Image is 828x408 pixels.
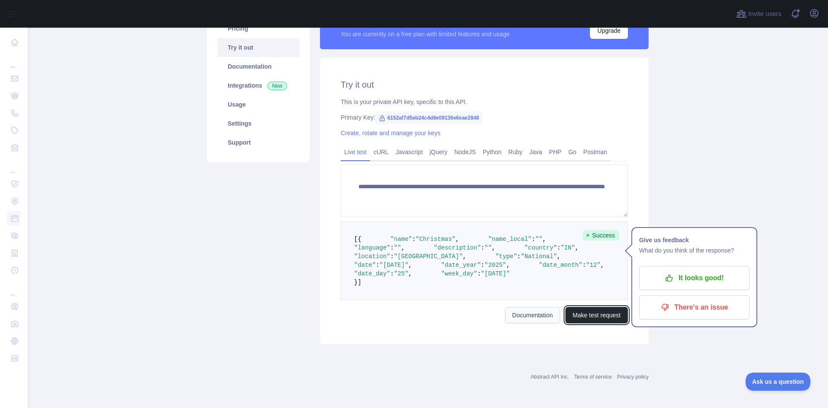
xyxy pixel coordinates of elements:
div: ... [7,52,21,69]
span: : [390,244,394,251]
span: "[GEOGRAPHIC_DATA]" [394,253,463,260]
span: } [354,279,358,286]
span: : [517,253,521,260]
span: "" [535,236,543,243]
span: , [600,262,604,269]
span: "" [484,244,492,251]
button: Make test request [565,307,628,323]
span: , [463,253,466,260]
span: : [481,244,484,251]
span: "[DATE]" [379,262,408,269]
span: : [390,253,394,260]
a: Pricing [217,19,299,38]
div: ... [7,157,21,174]
span: : [376,262,379,269]
a: Live test [341,145,370,159]
button: It looks good! [639,266,750,290]
span: "week_day" [441,270,477,277]
button: Invite users [734,7,783,21]
span: "name" [390,236,412,243]
a: Privacy policy [617,374,649,380]
a: Java [526,145,546,159]
span: "[DATE]" [481,270,510,277]
div: Primary Key: [341,113,628,122]
a: Settings [217,114,299,133]
span: "12" [586,262,601,269]
span: "country" [524,244,557,251]
button: Upgrade [590,22,628,39]
span: "type" [496,253,517,260]
span: [ [354,236,358,243]
span: "name_local" [488,236,532,243]
div: This is your private API key, specific to this API. [341,98,628,106]
a: cURL [370,145,392,159]
span: , [492,244,495,251]
a: Go [565,145,580,159]
span: "date_year" [441,262,481,269]
a: Documentation [217,57,299,76]
span: , [543,236,546,243]
span: : [477,270,481,277]
a: NodeJS [451,145,479,159]
span: , [408,270,412,277]
span: "IN" [561,244,575,251]
span: , [506,262,510,269]
iframe: Toggle Customer Support [746,373,811,391]
span: "date_month" [539,262,583,269]
span: , [408,262,412,269]
a: Integrations New [217,76,299,95]
span: : [532,236,535,243]
span: 6152af7d5eb24c4d8e09136e6eae2848 [375,111,483,124]
span: Invite users [748,9,781,19]
span: "25" [394,270,408,277]
a: Try it out [217,38,299,57]
a: Javascript [392,145,426,159]
a: PHP [546,145,565,159]
span: : [582,262,586,269]
a: Usage [217,95,299,114]
span: Success [583,230,619,240]
p: There's an issue [646,300,743,315]
span: , [557,253,561,260]
span: "location" [354,253,390,260]
span: : [481,262,484,269]
span: "date" [354,262,376,269]
a: Documentation [505,307,560,323]
span: : [390,270,394,277]
span: , [401,244,405,251]
p: It looks good! [646,271,743,285]
button: There's an issue [639,295,750,319]
span: "National" [521,253,557,260]
h2: Try it out [341,79,628,91]
a: Postman [580,145,611,159]
div: You are currently on a free plan with limited features and usage [341,30,510,38]
span: : [412,236,415,243]
span: "date_day" [354,270,390,277]
span: "description" [434,244,481,251]
a: Ruby [505,145,526,159]
span: ] [358,279,361,286]
a: Abstract API Inc. [531,374,569,380]
span: "language" [354,244,390,251]
span: New [267,82,287,90]
a: Create, rotate and manage your keys [341,130,440,136]
a: Python [479,145,505,159]
p: What do you think of the response? [639,245,750,256]
a: Support [217,133,299,152]
span: { [358,236,361,243]
a: Terms of service [574,374,612,380]
span: "" [394,244,401,251]
h1: Give us feedback [639,235,750,245]
span: : [557,244,561,251]
div: ... [7,280,21,297]
a: jQuery [426,145,451,159]
span: , [455,236,459,243]
span: "2025" [485,262,506,269]
span: , [575,244,579,251]
span: "Christmas" [416,236,455,243]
